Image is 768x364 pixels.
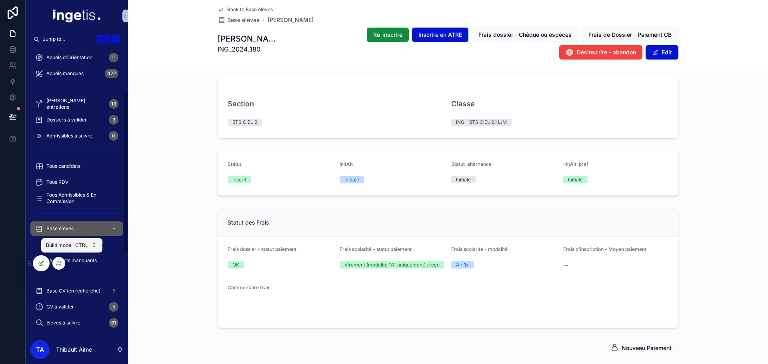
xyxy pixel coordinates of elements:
a: Tous candidats [30,159,123,173]
span: TA [36,345,44,354]
div: ING - BTS CIEL 2.1 L/M [456,119,507,126]
span: K [113,36,119,42]
span: Statut des Frais [228,219,269,226]
span: Ctrl [97,35,111,43]
span: Paiements manquants [46,257,97,264]
span: ING_2024_180 [218,44,277,54]
span: Elèves à suivre [46,320,80,326]
span: Statut_alternance [451,161,492,167]
h1: [PERSON_NAME] [218,33,277,44]
div: 61 [109,318,118,328]
a: CV à valider5 [30,300,123,314]
a: Tous RDV [30,175,123,189]
span: Tous candidats [46,163,80,169]
span: Statut [228,161,241,167]
img: App logo [53,10,100,22]
div: Virement (modalité "A" uniquement) : reçu [344,261,440,269]
a: Appels manqués422 [30,66,123,81]
span: Admissibles à suivre [46,133,92,139]
span: Base élèves [227,16,260,24]
span: Frais dossier - Chèque ou espèces [478,31,572,39]
a: Base CV (en recherche) [30,284,123,298]
span: CV à valider [46,304,74,310]
span: Tous RDV [46,179,68,185]
span: Frais dossier - statut paiement [228,246,296,252]
span: Frais scolarité - modalité [451,246,508,252]
h3: Section [228,98,254,109]
span: Back to Base élèves [227,6,273,13]
div: Initiale [344,176,359,183]
span: E [90,242,97,249]
h3: Classe [451,98,475,109]
a: Base élèves [30,221,123,236]
span: [PERSON_NAME] entretiens [46,97,106,110]
a: Tous Admissibles & En Commission [30,191,123,205]
p: Thibault Aime [56,346,92,354]
span: -- [563,261,568,269]
span: Ré-inscrire [373,31,402,39]
span: Frais scolarité - statut paiement [340,246,412,252]
div: 422 [105,69,118,78]
button: Désinscrire - abandon [559,45,642,60]
span: Appels manqués [46,70,84,77]
a: [PERSON_NAME] [268,16,314,24]
a: Back to Base élèves [218,6,273,13]
a: Appels d'Orientation11 [30,50,123,65]
span: Tous Admissibles & En Commission [46,192,115,205]
button: Jump to...CtrlK [30,32,123,46]
div: 3 [109,115,118,125]
div: Inscrit [232,176,246,183]
a: Abandons & dossiers incomplets [40,237,123,252]
span: Frais de Dossier - Paiement CB [588,31,672,39]
span: Build mode [46,242,71,249]
a: Admissibles à suivre0 [30,129,123,143]
div: 5 [109,302,118,312]
button: Edit [646,45,678,60]
span: InitAlt [340,161,353,167]
span: Frais d'inscription - Moyen paiement [563,246,646,252]
div: 11 [109,53,118,62]
span: Base CV (en recherche) [46,288,100,294]
div: A - 1x [456,261,469,269]
button: Frais dossier - Chèque ou espèces [472,28,578,42]
span: Appels d'Orientation [46,54,92,61]
a: Paiements manquants [30,253,123,268]
div: 13 [109,99,118,109]
button: Ré-inscrire [367,28,409,42]
button: Inscrire en ATRE [412,28,468,42]
div: 0 [109,131,118,141]
button: Nouveau Paiement [604,341,678,355]
span: Nouveau Paiement [622,344,672,352]
span: Dossiers à valider [46,117,87,123]
span: Base élèves [46,225,74,232]
span: Inscrire en ATRE [418,31,462,39]
div: Initiale [456,176,471,183]
a: [PERSON_NAME] entretiens13 [30,97,123,111]
span: Jump to... [43,36,94,42]
span: Ctrl [74,241,89,249]
div: OK [232,261,239,269]
span: Désinscrire - abandon [577,48,636,56]
a: Elèves à suivre61 [30,316,123,330]
a: Dossiers à valider3 [30,113,123,127]
span: InitAlt_pref [563,161,588,167]
div: Initiale [568,176,583,183]
div: BTS CIEL 2 [232,119,257,126]
button: Frais de Dossier - Paiement CB [582,28,678,42]
span: Commentaire frais [228,284,270,290]
a: Base élèves [218,16,260,24]
div: scrollable content [26,46,128,335]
